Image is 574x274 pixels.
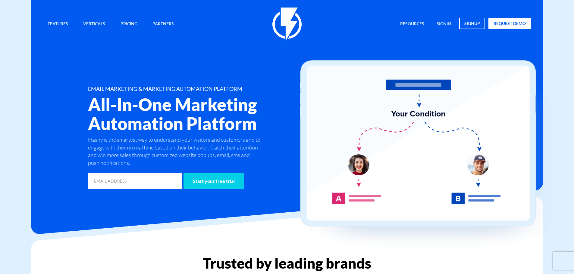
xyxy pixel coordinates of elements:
a: signin [432,18,456,31]
a: Pricing [116,18,142,31]
a: request demo [488,18,531,29]
a: Features [43,18,73,31]
a: Verticals [79,18,110,31]
a: signup [459,18,485,29]
h1: EMAIL MARKETING & MARKETING AUTOMATION PLATFORM [88,86,323,92]
h2: All-In-One Marketing Automation Platform [88,95,323,133]
h2: Trusted by leading brands [31,255,543,271]
input: Start your free trial [183,173,244,189]
a: Resources [396,18,429,31]
p: Flashy is the smartest way to understand your visitors and customers and to engage with them in r... [88,136,262,167]
input: EMAIL ADDRESS [88,173,182,189]
a: Partners [148,18,178,31]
